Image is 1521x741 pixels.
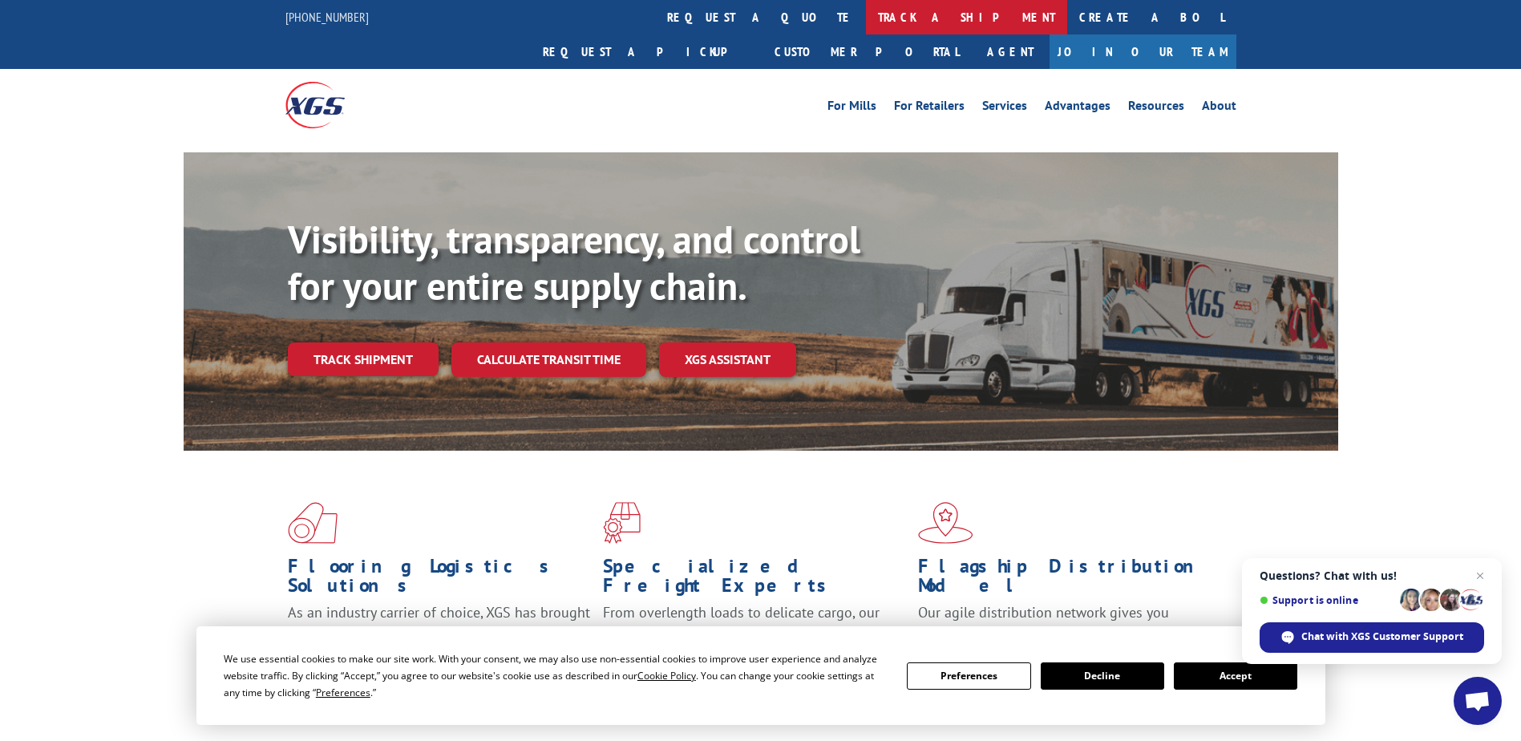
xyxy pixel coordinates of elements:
[1454,677,1502,725] div: Open chat
[827,99,876,117] a: For Mills
[1260,594,1394,606] span: Support is online
[971,34,1050,69] a: Agent
[288,342,439,376] a: Track shipment
[1128,99,1184,117] a: Resources
[285,9,369,25] a: [PHONE_NUMBER]
[1045,99,1110,117] a: Advantages
[603,502,641,544] img: xgs-icon-focused-on-flooring-red
[1301,630,1463,644] span: Chat with XGS Customer Support
[918,603,1213,641] span: Our agile distribution network gives you nationwide inventory management on demand.
[224,650,888,701] div: We use essential cookies to make our site work. With your consent, we may also use non-essential ...
[196,626,1325,725] div: Cookie Consent Prompt
[316,686,370,699] span: Preferences
[918,502,973,544] img: xgs-icon-flagship-distribution-model-red
[288,214,860,310] b: Visibility, transparency, and control for your entire supply chain.
[982,99,1027,117] a: Services
[1050,34,1236,69] a: Join Our Team
[451,342,646,377] a: Calculate transit time
[288,557,591,603] h1: Flooring Logistics Solutions
[531,34,763,69] a: Request a pickup
[907,662,1030,690] button: Preferences
[894,99,965,117] a: For Retailers
[1260,622,1484,653] div: Chat with XGS Customer Support
[1202,99,1236,117] a: About
[659,342,796,377] a: XGS ASSISTANT
[637,669,696,682] span: Cookie Policy
[1041,662,1164,690] button: Decline
[763,34,971,69] a: Customer Portal
[288,603,590,660] span: As an industry carrier of choice, XGS has brought innovation and dedication to flooring logistics...
[288,502,338,544] img: xgs-icon-total-supply-chain-intelligence-red
[603,603,906,674] p: From overlength loads to delicate cargo, our experienced staff knows the best way to move your fr...
[918,557,1221,603] h1: Flagship Distribution Model
[1470,566,1490,585] span: Close chat
[1260,569,1484,582] span: Questions? Chat with us!
[1174,662,1297,690] button: Accept
[603,557,906,603] h1: Specialized Freight Experts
